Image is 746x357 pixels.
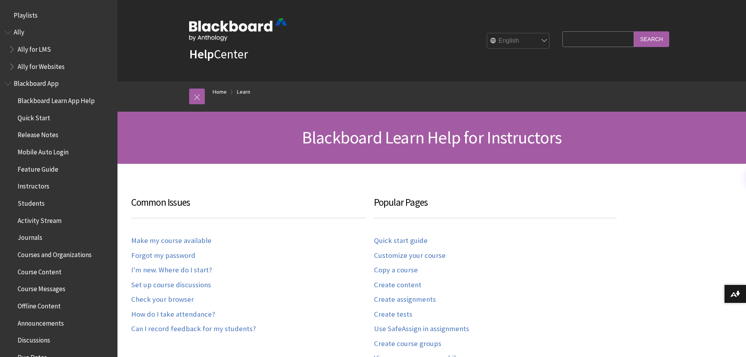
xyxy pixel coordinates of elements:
[18,129,58,139] span: Release Notes
[131,266,212,275] a: I'm new. Where do I start?
[189,46,214,62] strong: Help
[302,127,562,148] span: Blackboard Learn Help for Instructors
[634,31,669,47] input: Search
[18,317,64,327] span: Announcements
[374,195,617,218] h3: Popular Pages
[14,77,59,88] span: Blackboard App
[131,251,195,260] a: Forgot my password
[14,9,38,19] span: Playlists
[131,295,194,304] a: Check your browser
[374,310,412,319] a: Create tests
[374,339,441,348] a: Create course groups
[18,333,50,344] span: Discussions
[237,87,250,97] a: Learn
[18,231,42,242] span: Journals
[374,266,418,275] a: Copy a course
[131,281,211,290] a: Set up course discussions
[131,195,366,218] h3: Common Issues
[14,26,24,36] span: Ally
[18,145,69,156] span: Mobile Auto Login
[374,324,469,333] a: Use SafeAssign in assignments
[18,111,50,122] span: Quick Start
[18,299,61,310] span: Offline Content
[18,248,92,259] span: Courses and Organizations
[189,18,287,41] img: Blackboard by Anthology
[18,214,61,225] span: Activity Stream
[5,9,113,22] nav: Book outline for Playlists
[131,310,215,319] a: How do I take attendance?
[18,197,45,207] span: Students
[18,43,51,53] span: Ally for LMS
[213,87,227,97] a: Home
[131,236,211,245] a: Make my course available
[374,281,421,290] a: Create content
[18,163,58,173] span: Feature Guide
[374,236,428,245] a: Quick start guide
[189,46,248,62] a: HelpCenter
[18,60,65,71] span: Ally for Websites
[5,26,113,73] nav: Book outline for Anthology Ally Help
[18,283,65,293] span: Course Messages
[18,94,95,105] span: Blackboard Learn App Help
[374,295,436,304] a: Create assignments
[131,324,256,333] a: Can I record feedback for my students?
[487,33,550,49] select: Site Language Selector
[18,265,61,276] span: Course Content
[374,251,446,260] a: Customize your course
[18,180,49,190] span: Instructors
